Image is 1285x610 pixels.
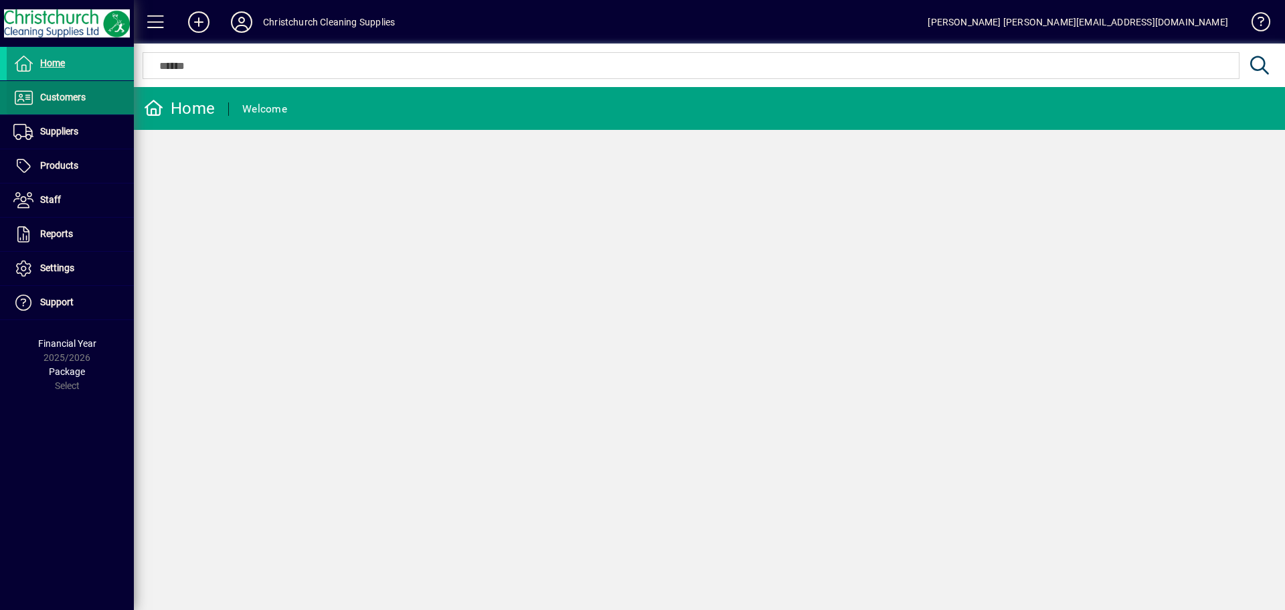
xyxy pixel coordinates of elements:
[928,11,1228,33] div: [PERSON_NAME] [PERSON_NAME][EMAIL_ADDRESS][DOMAIN_NAME]
[40,92,86,102] span: Customers
[40,160,78,171] span: Products
[7,183,134,217] a: Staff
[7,286,134,319] a: Support
[144,98,215,119] div: Home
[7,218,134,251] a: Reports
[40,194,61,205] span: Staff
[40,297,74,307] span: Support
[242,98,287,120] div: Welcome
[177,10,220,34] button: Add
[40,126,78,137] span: Suppliers
[7,252,134,285] a: Settings
[220,10,263,34] button: Profile
[40,228,73,239] span: Reports
[40,58,65,68] span: Home
[7,81,134,115] a: Customers
[263,11,395,33] div: Christchurch Cleaning Supplies
[38,338,96,349] span: Financial Year
[1241,3,1268,46] a: Knowledge Base
[40,262,74,273] span: Settings
[49,366,85,377] span: Package
[7,149,134,183] a: Products
[7,115,134,149] a: Suppliers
